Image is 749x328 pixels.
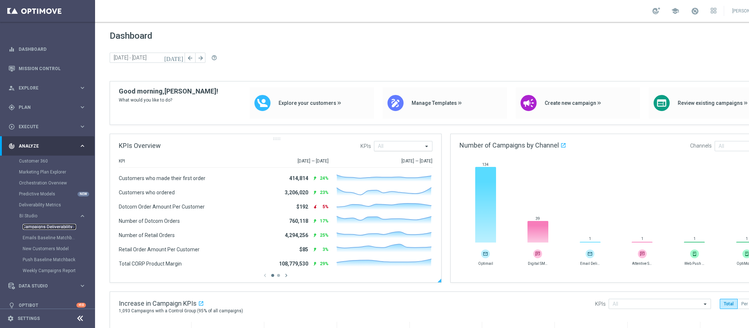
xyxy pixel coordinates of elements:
div: Mission Control [8,59,86,78]
i: keyboard_arrow_right [79,282,86,289]
a: Mission Control [19,59,86,78]
i: keyboard_arrow_right [79,142,86,149]
div: Marketing Plan Explorer [19,167,94,178]
i: keyboard_arrow_right [79,123,86,130]
div: NEW [77,192,89,197]
a: Dashboard [19,39,86,59]
a: Marketing Plan Explorer [19,169,76,175]
a: Customer 360 [19,158,76,164]
span: school [671,7,679,15]
i: lightbulb [8,302,15,309]
button: equalizer Dashboard [8,46,86,52]
a: Emails Baseline Matchback [23,235,76,241]
a: Predictive Models [19,191,76,197]
div: Dashboard [8,39,86,59]
i: keyboard_arrow_right [79,213,86,220]
div: Orchestration Overview [19,178,94,188]
button: Data Studio keyboard_arrow_right [8,283,86,289]
div: Campaigns Deliverability [23,221,94,232]
button: track_changes Analyze keyboard_arrow_right [8,143,86,149]
div: Customer 360 [19,156,94,167]
a: Settings [18,316,40,321]
a: Weekly Campaigns Report [23,268,76,274]
a: Orchestration Overview [19,180,76,186]
i: keyboard_arrow_right [79,104,86,111]
i: person_search [8,85,15,91]
div: Optibot [8,295,86,315]
a: Deliverability Metrics [19,202,76,208]
div: +10 [76,303,86,308]
button: lightbulb Optibot +10 [8,302,86,308]
span: Analyze [19,144,79,148]
i: settings [7,315,14,322]
i: play_circle_outline [8,123,15,130]
button: play_circle_outline Execute keyboard_arrow_right [8,124,86,130]
button: Mission Control [8,66,86,72]
i: keyboard_arrow_right [79,84,86,91]
button: BI Studio keyboard_arrow_right [19,213,86,219]
span: Data Studio [19,284,79,288]
div: Deliverability Metrics [19,199,94,210]
div: BI Studio [19,210,94,276]
div: Push Baseline Matchback [23,254,94,265]
div: Emails Baseline Matchback [23,232,94,243]
a: Campaigns Deliverability [23,224,76,230]
a: New Customers Model [23,246,76,252]
div: Data Studio [8,283,79,289]
span: Execute [19,125,79,129]
div: Predictive Models [19,188,94,199]
i: equalizer [8,46,15,53]
div: Plan [8,104,79,111]
div: Explore [8,85,79,91]
i: gps_fixed [8,104,15,111]
span: Plan [19,105,79,110]
div: Execute [8,123,79,130]
button: gps_fixed Plan keyboard_arrow_right [8,104,86,110]
a: Optibot [19,295,76,315]
div: Weekly Campaigns Report [23,265,94,276]
span: Explore [19,86,79,90]
span: BI Studio [19,214,72,218]
div: New Customers Model [23,243,94,254]
i: track_changes [8,143,15,149]
div: BI Studio [19,214,79,218]
a: Push Baseline Matchback [23,257,76,263]
div: Analyze [8,143,79,149]
button: person_search Explore keyboard_arrow_right [8,85,86,91]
